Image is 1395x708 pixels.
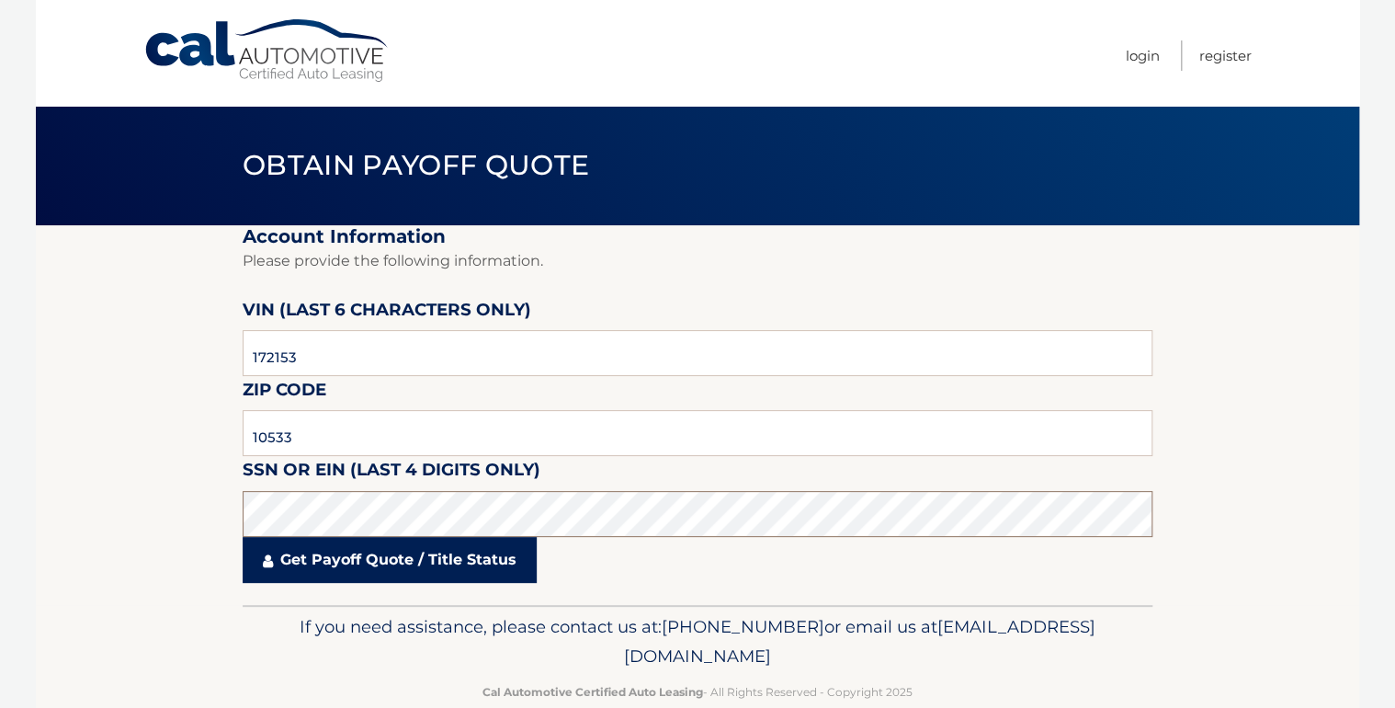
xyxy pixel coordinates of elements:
p: Please provide the following information. [243,248,1152,274]
h2: Account Information [243,225,1152,248]
label: Zip Code [243,376,326,410]
span: [PHONE_NUMBER] [662,616,824,637]
a: Register [1199,40,1252,71]
strong: Cal Automotive Certified Auto Leasing [482,685,703,699]
label: SSN or EIN (last 4 digits only) [243,456,540,490]
a: Login [1126,40,1160,71]
p: - All Rights Reserved - Copyright 2025 [255,682,1140,702]
a: Cal Automotive [143,18,391,84]
a: Get Payoff Quote / Title Status [243,537,537,583]
span: Obtain Payoff Quote [243,148,589,182]
label: VIN (last 6 characters only) [243,296,531,330]
p: If you need assistance, please contact us at: or email us at [255,612,1140,671]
